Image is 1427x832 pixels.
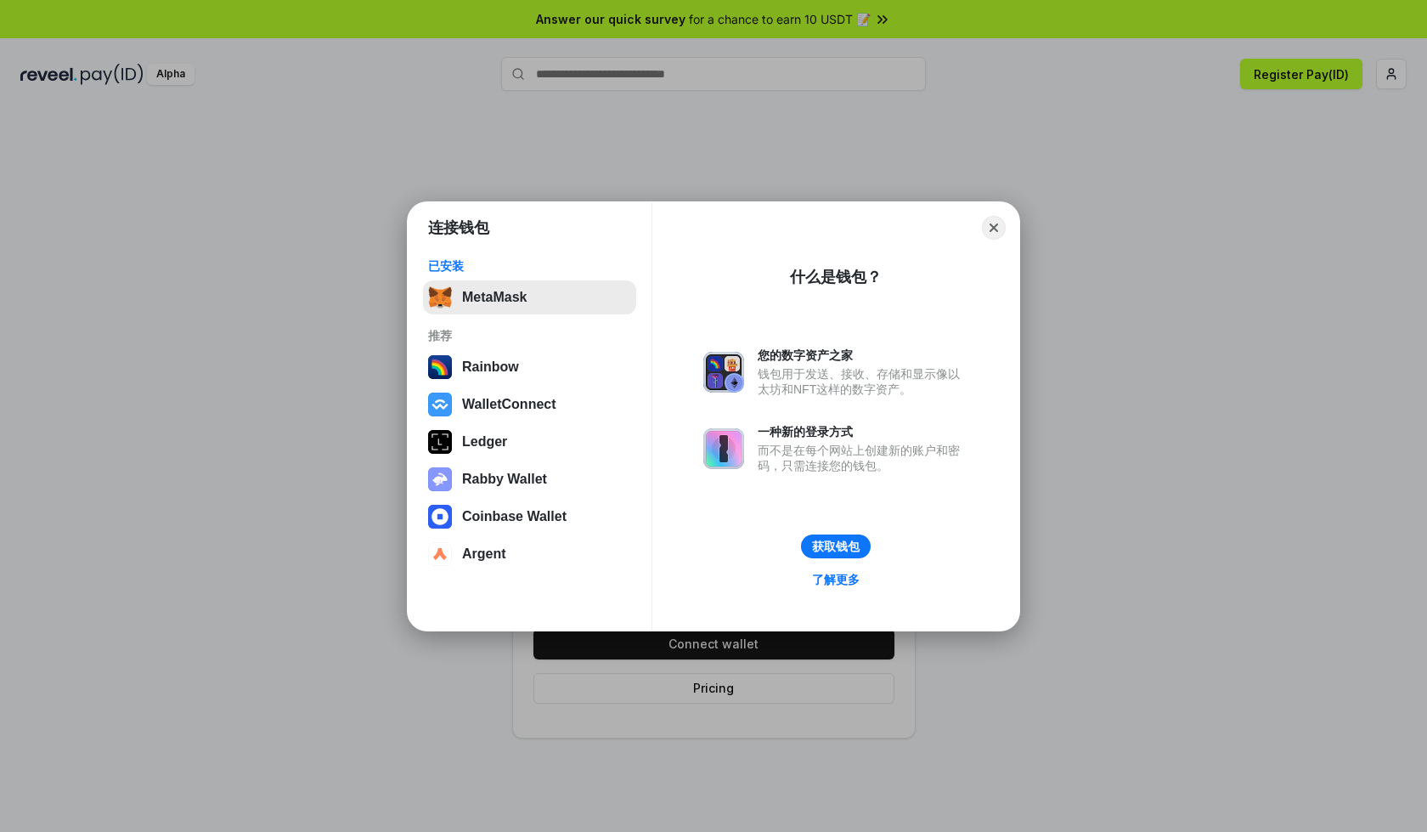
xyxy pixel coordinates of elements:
[462,434,507,450] div: Ledger
[462,546,506,562] div: Argent
[428,505,452,529] img: svg+xml,%3Csvg%20width%3D%2228%22%20height%3D%2228%22%20viewBox%3D%220%200%2028%2028%22%20fill%3D...
[758,348,968,363] div: 您的数字资产之家
[428,355,452,379] img: svg+xml,%3Csvg%20width%3D%22120%22%20height%3D%22120%22%20viewBox%3D%220%200%20120%20120%22%20fil...
[428,286,452,309] img: svg+xml,%3Csvg%20fill%3D%22none%22%20height%3D%2233%22%20viewBox%3D%220%200%2035%2033%22%20width%...
[423,500,636,534] button: Coinbase Wallet
[423,425,636,459] button: Ledger
[462,472,547,487] div: Rabby Wallet
[462,509,567,524] div: Coinbase Wallet
[462,359,519,375] div: Rainbow
[428,393,452,416] img: svg+xml,%3Csvg%20width%3D%2228%22%20height%3D%2228%22%20viewBox%3D%220%200%2028%2028%22%20fill%3D...
[982,216,1006,240] button: Close
[758,366,968,397] div: 钱包用于发送、接收、存储和显示像以太坊和NFT这样的数字资产。
[423,537,636,571] button: Argent
[462,290,527,305] div: MetaMask
[428,258,631,274] div: 已安装
[423,388,636,422] button: WalletConnect
[758,443,968,473] div: 而不是在每个网站上创建新的账户和密码，只需连接您的钱包。
[462,397,556,412] div: WalletConnect
[802,569,870,591] a: 了解更多
[428,430,452,454] img: svg+xml,%3Csvg%20xmlns%3D%22http%3A%2F%2Fwww.w3.org%2F2000%2Fsvg%22%20width%3D%2228%22%20height%3...
[703,428,744,469] img: svg+xml,%3Csvg%20xmlns%3D%22http%3A%2F%2Fwww.w3.org%2F2000%2Fsvg%22%20fill%3D%22none%22%20viewBox...
[423,350,636,384] button: Rainbow
[428,328,631,343] div: 推荐
[428,542,452,566] img: svg+xml,%3Csvg%20width%3D%2228%22%20height%3D%2228%22%20viewBox%3D%220%200%2028%2028%22%20fill%3D...
[703,352,744,393] img: svg+xml,%3Csvg%20xmlns%3D%22http%3A%2F%2Fwww.w3.org%2F2000%2Fsvg%22%20fill%3D%22none%22%20viewBox...
[423,462,636,496] button: Rabby Wallet
[428,467,452,491] img: svg+xml,%3Csvg%20xmlns%3D%22http%3A%2F%2Fwww.w3.org%2F2000%2Fsvg%22%20fill%3D%22none%22%20viewBox...
[801,535,871,558] button: 获取钱包
[790,267,882,287] div: 什么是钱包？
[812,539,860,554] div: 获取钱包
[428,218,489,238] h1: 连接钱包
[758,424,968,439] div: 一种新的登录方式
[423,280,636,314] button: MetaMask
[812,572,860,587] div: 了解更多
